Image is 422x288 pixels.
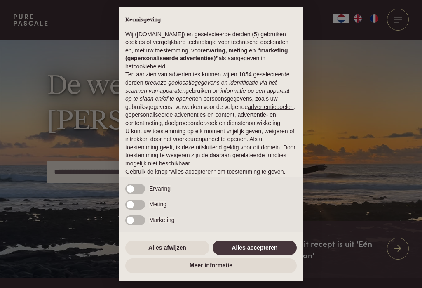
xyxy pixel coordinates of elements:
p: Gebruik de knop “Alles accepteren” om toestemming te geven. Gebruik de knop “Alles afwijzen” om d... [125,168,297,192]
button: Alles accepteren [213,241,297,255]
span: Ervaring [149,185,171,192]
button: Meer informatie [125,258,297,273]
p: U kunt uw toestemming op elk moment vrijelijk geven, weigeren of intrekken door het voorkeurenpan... [125,127,297,168]
strong: ervaring, meting en “marketing (gepersonaliseerde advertenties)” [125,47,288,62]
button: advertentiedoelen [248,103,293,111]
p: Ten aanzien van advertenties kunnen wij en 1054 geselecteerde gebruiken om en persoonsgegevens, z... [125,71,297,127]
span: Meting [149,201,166,208]
a: cookiebeleid [133,63,165,70]
button: derden [125,79,143,87]
p: Wij ([DOMAIN_NAME]) en geselecteerde derden (5) gebruiken cookies of vergelijkbare technologie vo... [125,31,297,71]
em: informatie op een apparaat op te slaan en/of te openen [125,87,290,102]
em: precieze geolocatiegegevens en identificatie via het scannen van apparaten [125,79,277,94]
span: Marketing [149,217,174,223]
h2: Kennisgeving [125,17,297,24]
button: Alles afwijzen [125,241,209,255]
